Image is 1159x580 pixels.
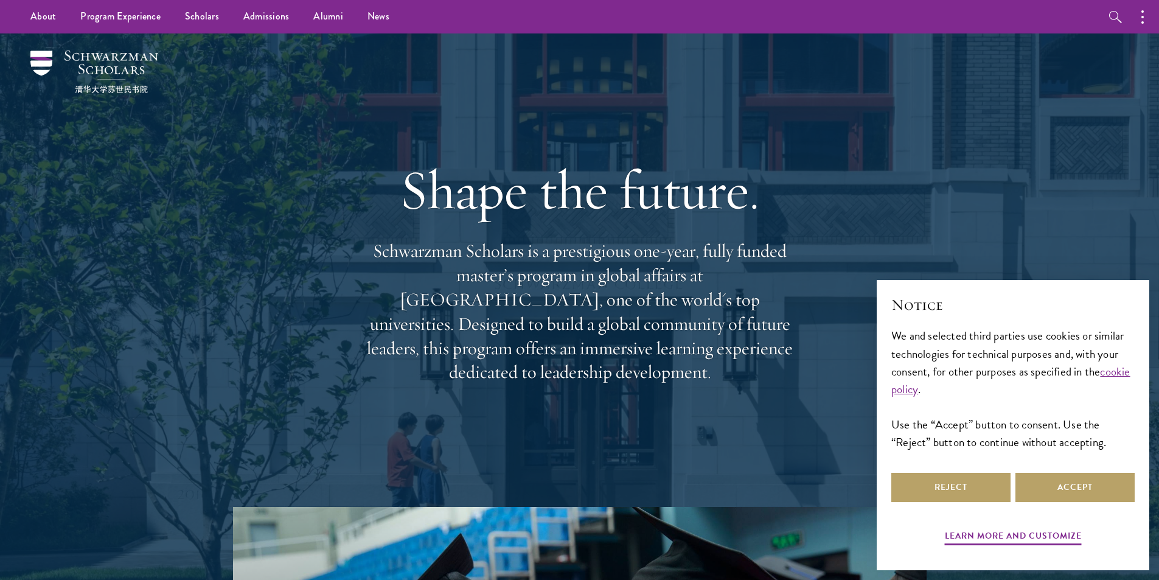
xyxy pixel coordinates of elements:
button: Accept [1015,473,1135,502]
button: Reject [891,473,1011,502]
h2: Notice [891,295,1135,315]
button: Learn more and customize [945,528,1082,547]
img: Schwarzman Scholars [30,51,158,93]
div: We and selected third parties use cookies or similar technologies for technical purposes and, wit... [891,327,1135,450]
h1: Shape the future. [361,156,799,224]
p: Schwarzman Scholars is a prestigious one-year, fully funded master’s program in global affairs at... [361,239,799,385]
a: cookie policy [891,363,1130,398]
